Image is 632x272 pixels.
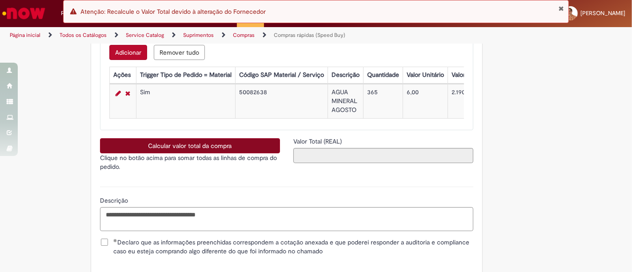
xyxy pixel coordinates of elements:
[448,84,504,119] td: 2.190,00
[100,196,130,204] span: Descrição
[1,4,47,22] img: ServiceNow
[233,32,255,39] a: Compras
[403,84,448,119] td: 6,00
[403,67,448,84] th: Valor Unitário
[580,9,625,17] span: [PERSON_NAME]
[61,9,92,18] span: Requisições
[448,67,504,84] th: Valor Total Moeda
[60,32,107,39] a: Todos os Catálogos
[363,67,403,84] th: Quantidade
[113,239,117,242] span: Obrigatório Preenchido
[100,207,473,231] textarea: Descrição
[100,138,280,153] button: Calcular valor total da compra
[136,84,235,119] td: Sim
[123,88,132,99] a: Remover linha 1
[328,84,363,119] td: AGUA MINERAL AGOSTO
[293,137,344,146] label: Somente leitura - Valor Total (REAL)
[235,67,328,84] th: Código SAP Material / Serviço
[113,238,473,256] span: Declaro que as informações preenchidas correspondem a cotação anexada e que poderei responder a a...
[293,137,344,145] span: Somente leitura - Valor Total (REAL)
[109,67,136,84] th: Ações
[136,67,235,84] th: Trigger Tipo de Pedido = Material
[100,153,280,171] p: Clique no botão acima para somar todas as linhas de compra do pedido.
[10,32,40,39] a: Página inicial
[183,32,214,39] a: Suprimentos
[363,84,403,119] td: 365
[154,45,205,60] button: Remove all rows for Lista de Itens
[109,45,147,60] button: Add a row for Lista de Itens
[7,27,415,44] ul: Trilhas de página
[113,88,123,99] a: Editar Linha 1
[293,148,473,163] input: Valor Total (REAL)
[80,8,266,16] span: Atenção: Recalcule o Valor Total devido à alteração do Fornecedor
[328,67,363,84] th: Descrição
[235,84,328,119] td: 50082638
[558,5,564,12] button: Fechar Notificação
[274,32,345,39] a: Compras rápidas (Speed Buy)
[126,32,164,39] a: Service Catalog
